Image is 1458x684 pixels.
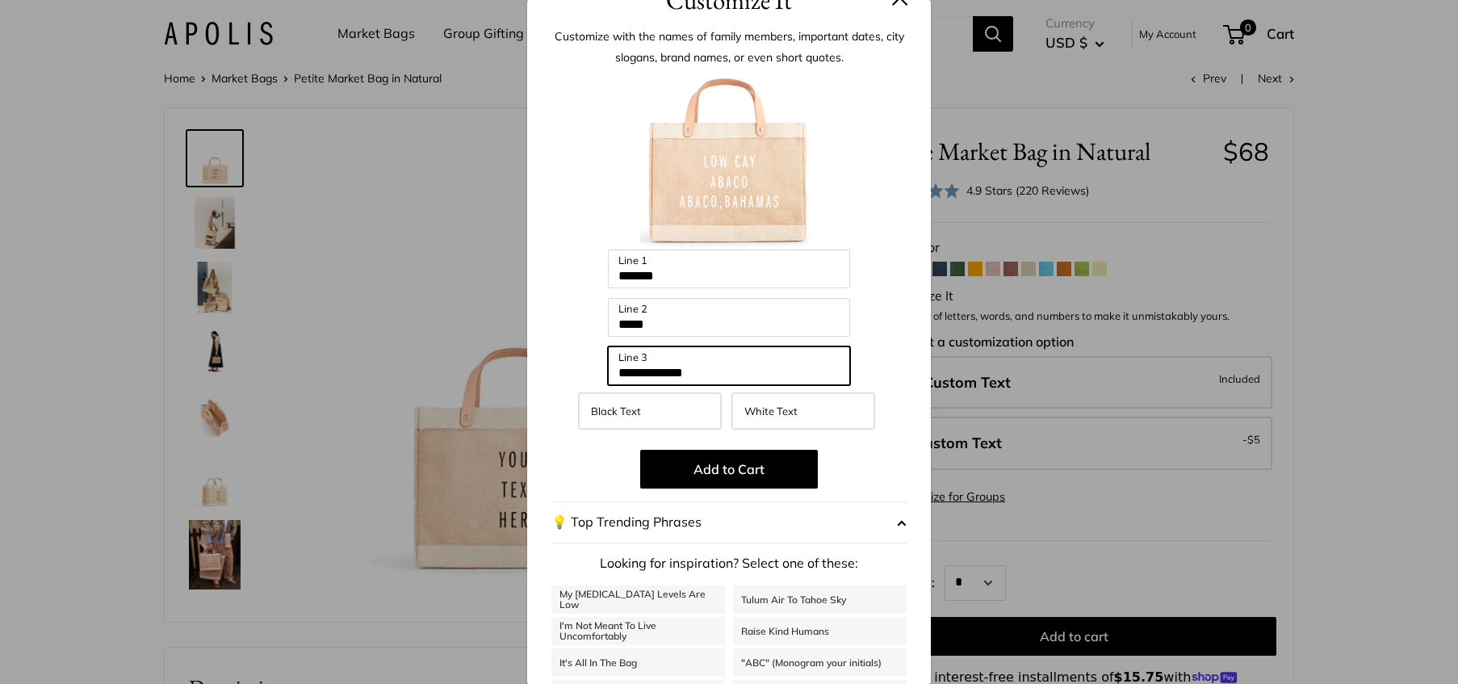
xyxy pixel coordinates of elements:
a: It's All In The Bag [551,648,725,677]
img: tab_keywords_by_traffic_grey.svg [163,94,176,107]
span: White Text [744,405,798,418]
div: Domain: [DOMAIN_NAME] [42,42,178,55]
a: Tulum Air To Tahoe Sky [733,585,907,614]
p: Looking for inspiration? Select one of these: [551,552,907,576]
a: Raise Kind Humans [733,617,907,645]
label: Black Text [578,392,722,430]
iframe: Sign Up via Text for Offers [13,623,173,671]
div: Domain Overview [65,95,145,106]
img: customizer-prod [640,72,818,250]
p: Customize with the names of family members, important dates, city slogans, brand names, or even s... [551,26,907,68]
a: I'm Not Meant To Live Uncomfortably [551,617,725,645]
button: 💡 Top Trending Phrases [551,501,907,543]
img: website_grey.svg [26,42,39,55]
a: "ABC" (Monogram your initials) [733,648,907,677]
label: White Text [731,392,875,430]
span: Black Text [591,405,641,418]
a: My [MEDICAL_DATA] Levels Are Low [551,585,725,614]
div: Keywords by Traffic [181,95,266,106]
div: v 4.0.24 [45,26,79,39]
img: tab_domain_overview_orange.svg [47,94,60,107]
img: logo_orange.svg [26,26,39,39]
button: Add to Cart [640,450,818,489]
